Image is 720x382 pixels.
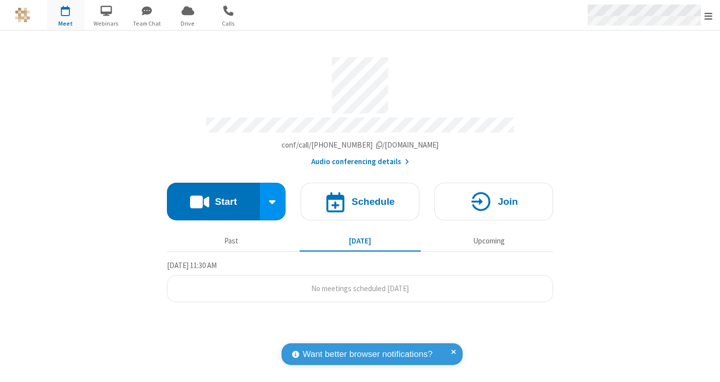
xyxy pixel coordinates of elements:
span: Team Chat [128,19,166,28]
span: Calls [210,19,247,28]
section: Account details [167,50,553,168]
span: Webinars [87,19,125,28]
span: Copy my meeting room link [282,140,439,150]
section: Today's Meetings [167,260,553,303]
h4: Join [498,197,518,206]
span: Want better browser notifications? [303,348,432,361]
div: Start conference options [260,183,286,220]
span: Meet [47,19,84,28]
button: Start [167,183,260,220]
span: No meetings scheduled [DATE] [311,284,409,293]
button: Join [434,183,553,220]
button: Upcoming [428,231,550,250]
img: QA Selenium DO NOT DELETE OR CHANGE [15,8,30,23]
button: Audio conferencing details [311,156,409,168]
span: [DATE] 11:30 AM [167,261,217,270]
h4: Start [215,197,237,206]
button: Schedule [301,183,419,220]
button: Past [171,231,292,250]
h4: Schedule [351,197,395,206]
span: Drive [169,19,207,28]
button: Copy my meeting room linkCopy my meeting room link [282,140,439,151]
button: [DATE] [300,231,421,250]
